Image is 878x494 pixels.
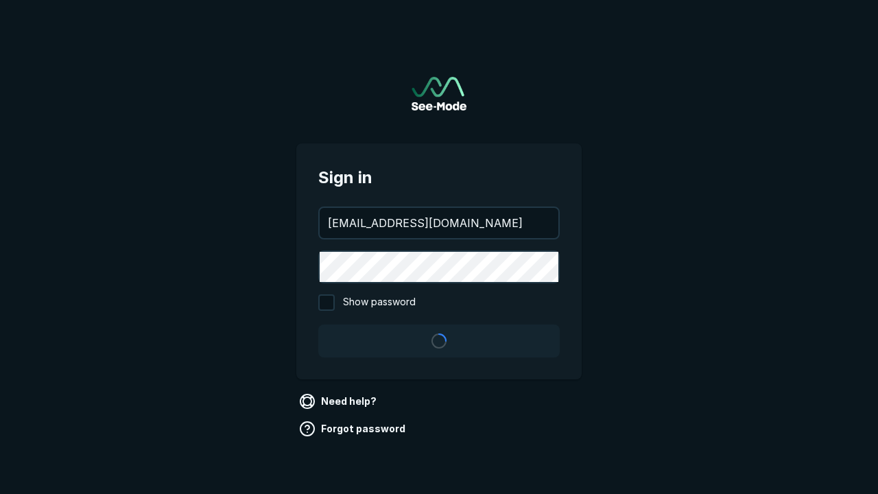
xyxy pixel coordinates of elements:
span: Show password [343,294,416,311]
img: See-Mode Logo [412,77,466,110]
span: Sign in [318,165,560,190]
a: Need help? [296,390,382,412]
a: Forgot password [296,418,411,440]
input: your@email.com [320,208,558,238]
a: Go to sign in [412,77,466,110]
